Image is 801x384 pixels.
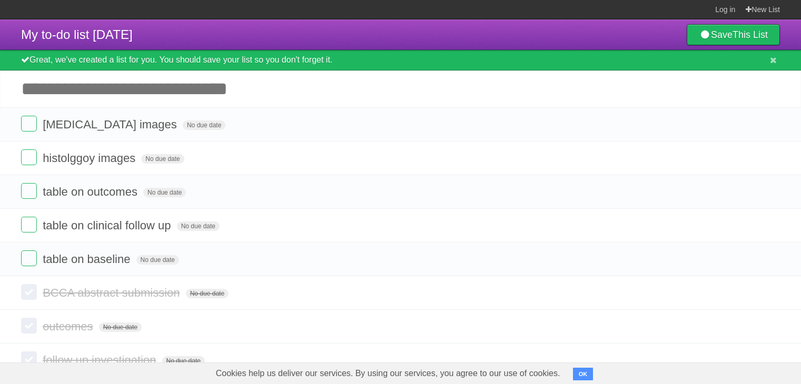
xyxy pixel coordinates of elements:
[21,284,37,300] label: Done
[573,368,594,380] button: OK
[21,217,37,233] label: Done
[177,221,220,231] span: No due date
[21,27,133,42] span: My to-do list [DATE]
[21,250,37,266] label: Done
[183,120,225,130] span: No due date
[21,183,37,199] label: Done
[143,188,186,197] span: No due date
[43,252,133,266] span: table on baseline
[162,356,205,366] span: No due date
[43,320,95,333] span: outcomes
[186,289,229,298] span: No due date
[21,318,37,334] label: Done
[205,363,571,384] span: Cookies help us deliver our services. By using our services, you agree to our use of cookies.
[21,116,37,132] label: Done
[43,118,180,131] span: [MEDICAL_DATA] images
[43,353,159,367] span: follow up investigation
[21,149,37,165] label: Done
[43,185,140,198] span: table on outcomes
[733,29,768,40] b: This List
[99,322,142,332] span: No due date
[43,151,138,165] span: histolggoy images
[43,286,182,299] span: BCCA abstract submission
[141,154,184,164] span: No due date
[43,219,173,232] span: table on clinical follow up
[687,24,780,45] a: SaveThis List
[21,351,37,367] label: Done
[136,255,179,265] span: No due date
